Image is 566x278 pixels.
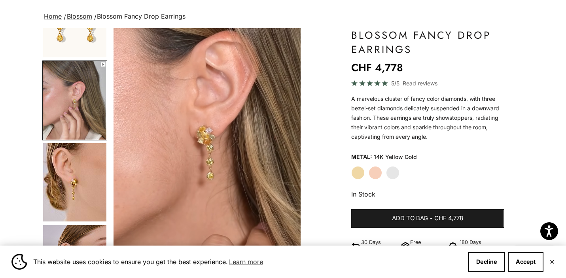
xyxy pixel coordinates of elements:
[403,79,437,88] span: Read reviews
[391,79,399,88] span: 5/5
[460,238,504,255] p: 180 Days Warranty
[11,254,27,270] img: Cookie banner
[549,259,555,264] button: Close
[43,61,106,140] img: #YellowGold #RoseGold #WhiteGold
[374,151,417,163] variant-option-value: 14K Yellow Gold
[351,79,504,88] a: 5/5 Read reviews
[508,252,543,272] button: Accept
[228,256,264,268] a: Learn more
[33,256,462,268] span: This website uses cookies to ensure you get the best experience.
[351,209,504,228] button: Add to bag-CHF 4,778
[351,189,504,199] p: In Stock
[114,28,301,259] div: Item 4 of 13
[351,28,504,57] h1: Blossom Fancy Drop Earrings
[114,28,301,259] video: #YellowGold #RoseGold #WhiteGold
[42,11,523,22] nav: breadcrumbs
[392,214,428,223] span: Add to bag
[351,60,403,76] sale-price: CHF 4,778
[351,151,372,163] legend: Metal:
[42,61,107,140] button: Go to item 4
[361,238,398,255] p: 30 Days Return
[351,94,504,142] p: A marvelous cluster of fancy color diamonds, with three bezel-set diamonds delicately suspended i...
[468,252,505,272] button: Decline
[42,142,107,222] button: Go to item 5
[44,12,62,20] a: Home
[410,238,443,255] p: Free Shipping
[434,214,463,223] span: CHF 4,778
[97,12,186,20] span: Blossom Fancy Drop Earrings
[43,143,106,221] img: #YellowGold #WhiteGold #RoseGold
[67,12,92,20] a: Blossom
